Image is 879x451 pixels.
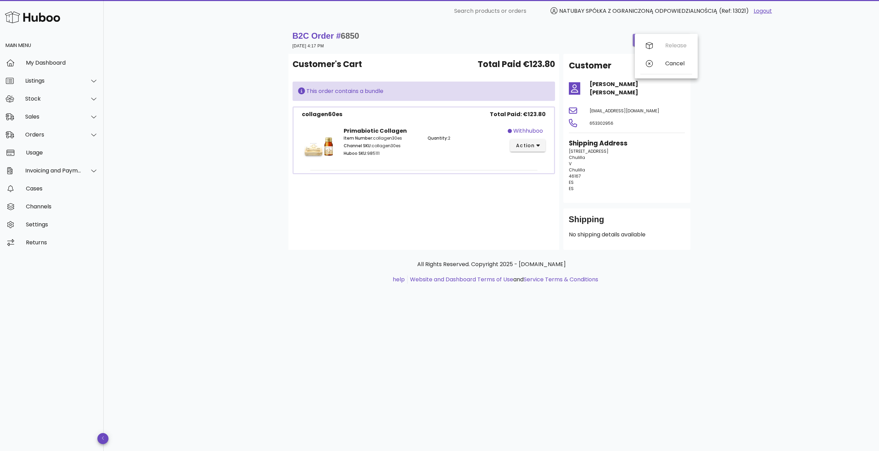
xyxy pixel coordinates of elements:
span: 653302956 [590,120,613,126]
a: help [393,275,405,283]
div: Cancel [665,60,687,67]
button: action [510,139,546,152]
span: [STREET_ADDRESS] [569,148,609,154]
div: Listings [25,77,82,84]
a: Logout [754,7,772,15]
div: Usage [26,149,98,156]
span: (Ref: 13021) [719,7,749,15]
span: Channel SKU: [344,143,372,149]
a: Website and Dashboard Terms of Use [410,275,513,283]
small: [DATE] 4:17 PM [293,44,324,48]
span: 46167 [569,173,581,179]
div: Shipping [569,214,685,231]
span: Item Number: [344,135,373,141]
span: Chulilla [569,154,585,160]
div: Settings [26,221,98,228]
strong: B2C Order # [293,31,359,40]
p: collagen30es [344,135,419,141]
div: Cases [26,185,98,192]
a: Service Terms & Conditions [524,275,598,283]
span: Huboo SKU: [344,150,367,156]
div: Invoicing and Payments [25,167,82,174]
span: Customer's Cart [293,58,362,71]
div: Sales [25,113,82,120]
span: withhuboo [513,127,543,135]
span: Total Paid €123.80 [478,58,555,71]
li: and [408,275,598,284]
h2: Customer [569,59,611,72]
h3: Shipping Address [569,139,685,148]
span: 6850 [341,31,359,40]
span: NATUBAY SPÓŁKA Z OGRANICZONĄ ODPOWIEDZIALNOŚCIĄ [559,7,717,15]
div: Stock [25,95,82,102]
div: Returns [26,239,98,246]
img: Huboo Logo [5,10,60,25]
span: ES [569,186,574,191]
div: This order contains a bundle [298,87,550,95]
div: collagen60es [302,110,342,119]
div: Channels [26,203,98,210]
p: 2 [428,135,503,141]
span: [EMAIL_ADDRESS][DOMAIN_NAME] [590,108,659,114]
div: Orders [25,131,82,138]
button: order actions [633,34,690,46]
div: My Dashboard [26,59,98,66]
span: action [516,142,535,149]
p: All Rights Reserved. Copyright 2025 - [DOMAIN_NAME] [294,260,689,269]
p: No shipping details available [569,231,685,239]
span: Chulilla [569,167,585,173]
img: Product Image [302,127,336,161]
span: V [569,161,572,167]
strong: Primabiotic Collagen [344,127,407,135]
span: ES [569,179,574,185]
h4: [PERSON_NAME] [PERSON_NAME] [590,80,685,97]
span: Total Paid: €123.80 [490,110,546,119]
p: 985111 [344,150,419,157]
p: collagen30es [344,143,419,149]
span: Quantity: [428,135,448,141]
